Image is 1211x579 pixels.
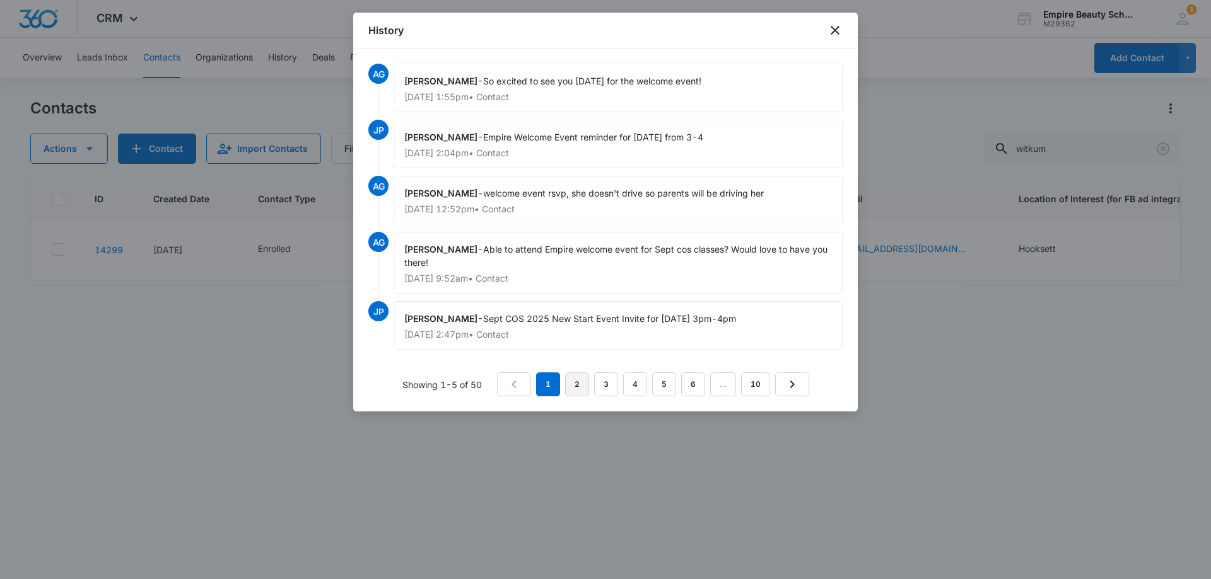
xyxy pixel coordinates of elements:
[394,232,843,294] div: -
[404,205,832,214] p: [DATE] 12:52pm • Contact
[594,372,618,396] a: Page 3
[497,372,809,396] nav: Pagination
[404,188,477,198] span: [PERSON_NAME]
[404,244,477,255] span: [PERSON_NAME]
[828,23,843,38] button: close
[404,313,477,324] span: [PERSON_NAME]
[368,120,389,140] span: JP
[741,372,770,396] a: Page 10
[394,176,843,224] div: -
[368,64,389,84] span: AG
[483,132,703,142] span: Empire Welcome Event reminder for [DATE] from 3-4
[368,232,389,252] span: AG
[368,301,389,321] span: JP
[536,372,560,396] em: 1
[483,76,701,86] span: So excited to see you [DATE] for the welcome event!
[483,188,764,198] span: welcome event rsvp, she doesn't drive so parents will be driving her
[368,176,389,196] span: AG
[404,244,830,268] span: Able to attend Empire welcome event for Sept cos classes? Would love to have you there!
[394,64,843,112] div: -
[404,93,832,101] p: [DATE] 1:55pm • Contact
[623,372,647,396] a: Page 4
[368,23,404,38] h1: History
[402,378,482,391] p: Showing 1-5 of 50
[404,149,832,158] p: [DATE] 2:04pm • Contact
[404,132,477,142] span: [PERSON_NAME]
[394,120,843,168] div: -
[681,372,705,396] a: Page 6
[394,301,843,350] div: -
[652,372,676,396] a: Page 5
[404,330,832,339] p: [DATE] 2:47pm • Contact
[775,372,809,396] a: Next Page
[404,274,832,283] p: [DATE] 9:52am • Contact
[565,372,589,396] a: Page 2
[483,313,736,324] span: Sept COS 2025 New Start Event Invite for [DATE] 3pm-4pm
[404,76,477,86] span: [PERSON_NAME]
